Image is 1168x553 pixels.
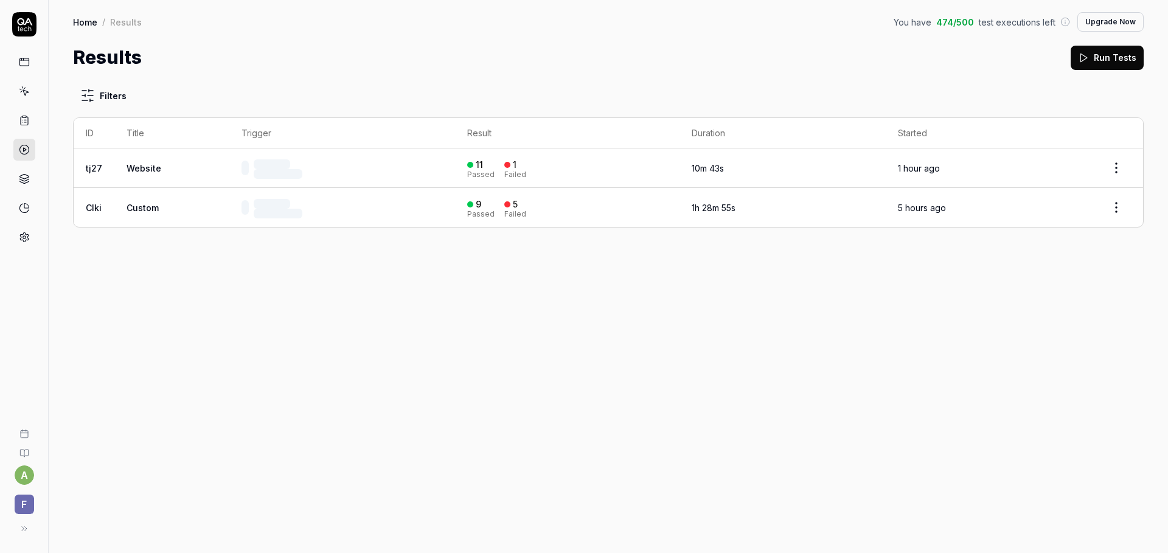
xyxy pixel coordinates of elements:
button: Filters [73,83,134,108]
div: Passed [467,171,495,178]
button: F [5,485,43,516]
th: Title [114,118,229,148]
div: 11 [476,159,483,170]
button: Run Tests [1071,46,1144,70]
time: 10m 43s [692,163,724,173]
th: Result [455,118,680,148]
div: Passed [467,210,495,218]
time: 1 hour ago [898,163,940,173]
span: Custom [127,203,159,213]
a: Home [73,16,97,28]
button: Upgrade Now [1077,12,1144,32]
a: Website [127,163,161,173]
span: F [15,495,34,514]
button: a [15,465,34,485]
div: Results [110,16,142,28]
div: 5 [513,199,518,210]
a: Book a call with us [5,419,43,439]
span: test executions left [979,16,1055,29]
th: ID [74,118,114,148]
span: You have [894,16,931,29]
a: tj27 [86,163,102,173]
h1: Results [73,44,142,71]
th: Started [886,118,1090,148]
th: Trigger [229,118,455,148]
a: Clki [86,203,102,213]
div: Failed [504,210,526,218]
div: 9 [476,199,481,210]
span: 474 / 500 [936,16,974,29]
div: / [102,16,105,28]
time: 5 hours ago [898,203,946,213]
a: Documentation [5,439,43,458]
th: Duration [680,118,886,148]
time: 1h 28m 55s [692,203,735,213]
div: Failed [504,171,526,178]
div: 1 [513,159,516,170]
